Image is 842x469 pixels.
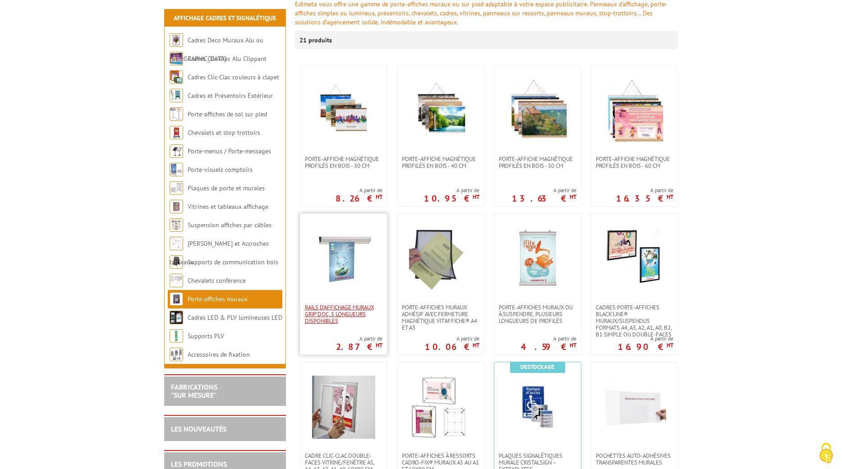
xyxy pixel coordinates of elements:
[170,89,183,102] img: Cadres et Présentoirs Extérieur
[170,311,183,324] img: Cadres LED & PLV lumineuses LED
[312,79,375,142] img: PORTE-AFFICHE MAGNÉTIQUE PROFILÉS EN BOIS - 30 cm
[174,14,276,22] a: Affichage Cadres et Signalétique
[170,329,183,343] img: Supports PLV
[397,304,484,331] a: Porte-affiches muraux adhésif avec fermeture magnétique VIT’AFFICHE® A4 et A3
[171,424,226,433] a: LES NOUVEAUTÉS
[494,304,581,324] a: Porte-affiches muraux ou à suspendre, plusieurs longueurs de profilés
[402,304,479,331] span: Porte-affiches muraux adhésif avec fermeture magnétique VIT’AFFICHE® A4 et A3
[512,196,576,201] p: 13.63 €
[171,460,227,469] a: LES PROMOTIONS
[603,227,666,290] img: Cadres porte-affiches Black’Line® muraux/suspendus Formats A4, A3, A2, A1, A0, B2, B1 simple ou d...
[424,187,479,194] span: A partir de
[170,181,183,195] img: Plaques de porte et murales
[376,193,382,201] sup: HT
[409,227,472,290] img: Porte-affiches muraux adhésif avec fermeture magnétique VIT’AFFICHE® A4 et A3
[424,196,479,201] p: 10.95 €
[312,227,375,290] img: Rails d'affichage muraux Grip'Doc, 5 longueurs disponibles
[376,341,382,349] sup: HT
[300,304,387,324] a: Rails d'affichage muraux Grip'Doc, 5 longueurs disponibles
[667,341,673,349] sup: HT
[170,126,183,139] img: Chevalets et stop trottoirs
[506,376,569,439] img: Plaques signalétiques murale CristalSign – extraplates
[473,193,479,201] sup: HT
[188,313,282,322] a: Cadres LED & PLV lumineuses LED
[170,200,183,213] img: Vitrines et tableaux affichage
[336,187,382,194] span: A partir de
[188,350,250,359] a: Accessoires de fixation
[170,218,183,232] img: Suspension affiches par câbles
[170,163,183,176] img: Porte-visuels comptoirs
[188,55,267,63] a: Cadres Clic-Clac Alu Clippant
[188,92,273,100] a: Cadres et Présentoirs Extérieur
[170,36,263,63] a: Cadres Deco Muraux Alu ou [GEOGRAPHIC_DATA]
[336,344,382,349] p: 2.87 €
[409,376,472,439] img: Porte-affiches à ressorts Cadro-Fix® muraux A5 au A1 et 60x80 cm
[188,184,265,192] a: Plaques de porte et murales
[170,239,269,266] a: [PERSON_NAME] et Accroches tableaux
[596,156,673,169] span: PORTE-AFFICHE MAGNÉTIQUE PROFILÉS EN BOIS - 60 cm
[499,156,576,169] span: PORTE-AFFICHE MAGNÉTIQUE PROFILÉS EN BOIS - 50 cm
[591,304,678,338] a: Cadres porte-affiches Black’Line® muraux/suspendus Formats A4, A3, A2, A1, A0, B2, B1 simple ou d...
[494,156,581,169] a: PORTE-AFFICHE MAGNÉTIQUE PROFILÉS EN BOIS - 50 cm
[521,344,576,349] p: 4.59 €
[810,438,842,469] button: Cookies (fenêtre modale)
[397,156,484,169] a: PORTE-AFFICHE MAGNÉTIQUE PROFILÉS EN BOIS - 40 cm
[188,73,279,81] a: Cadres Clic-Clac couleurs à clapet
[305,304,382,324] span: Rails d'affichage muraux Grip'Doc, 5 longueurs disponibles
[188,110,267,118] a: Porte-affiches de sol sur pied
[188,166,253,174] a: Porte-visuels comptoirs
[815,442,837,464] img: Cookies (fenêtre modale)
[591,452,678,466] a: Pochettes auto-adhésives transparentes murales
[188,202,268,211] a: Vitrines et tableaux affichage
[312,376,375,439] img: Cadre clic-clac double-faces vitrine/fenêtre A5, A4, A3, A2, A1, A0, 60x80 cm
[171,382,217,400] a: FABRICATIONS"Sur Mesure"
[170,107,183,121] img: Porte-affiches de sol sur pied
[299,31,333,49] p: 21 produits
[409,79,472,142] img: PORTE-AFFICHE MAGNÉTIQUE PROFILÉS EN BOIS - 40 cm
[512,187,576,194] span: A partir de
[616,196,673,201] p: 16.35 €
[591,156,678,169] a: PORTE-AFFICHE MAGNÉTIQUE PROFILÉS EN BOIS - 60 cm
[570,193,576,201] sup: HT
[596,304,673,338] span: Cadres porte-affiches Black’Line® muraux/suspendus Formats A4, A3, A2, A1, A0, B2, B1 simple ou d...
[305,156,382,169] span: PORTE-AFFICHE MAGNÉTIQUE PROFILÉS EN BOIS - 30 cm
[520,363,554,371] b: Destockage
[188,129,260,137] a: Chevalets et stop trottoirs
[170,144,183,158] img: Porte-menus / Porte-messages
[402,156,479,169] span: PORTE-AFFICHE MAGNÉTIQUE PROFILÉS EN BOIS - 40 cm
[170,70,183,84] img: Cadres Clic-Clac couleurs à clapet
[616,187,673,194] span: A partir de
[188,276,246,285] a: Chevalets conférence
[603,79,666,142] img: PORTE-AFFICHE MAGNÉTIQUE PROFILÉS EN BOIS - 60 cm
[667,193,673,201] sup: HT
[570,341,576,349] sup: HT
[336,196,382,201] p: 8.26 €
[170,237,183,250] img: Cimaises et Accroches tableaux
[618,335,673,342] span: A partir de
[425,335,479,342] span: A partir de
[188,332,224,340] a: Supports PLV
[188,258,278,266] a: Supports de communication bois
[336,335,382,342] span: A partir de
[499,304,576,324] span: Porte-affiches muraux ou à suspendre, plusieurs longueurs de profilés
[618,344,673,349] p: 16.90 €
[170,33,183,47] img: Cadres Deco Muraux Alu ou Bois
[170,348,183,361] img: Accessoires de fixation
[473,341,479,349] sup: HT
[596,452,673,466] span: Pochettes auto-adhésives transparentes murales
[603,376,666,439] img: Pochettes auto-adhésives transparentes murales
[188,295,248,303] a: Porte-affiches muraux
[521,335,576,342] span: A partir de
[300,156,387,169] a: PORTE-AFFICHE MAGNÉTIQUE PROFILÉS EN BOIS - 30 cm
[506,79,569,142] img: PORTE-AFFICHE MAGNÉTIQUE PROFILÉS EN BOIS - 50 cm
[188,147,271,155] a: Porte-menus / Porte-messages
[170,274,183,287] img: Chevalets conférence
[170,292,183,306] img: Porte-affiches muraux
[188,221,271,229] a: Suspension affiches par câbles
[425,344,479,349] p: 10.06 €
[506,227,569,290] img: Porte-affiches muraux ou à suspendre, plusieurs longueurs de profilés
